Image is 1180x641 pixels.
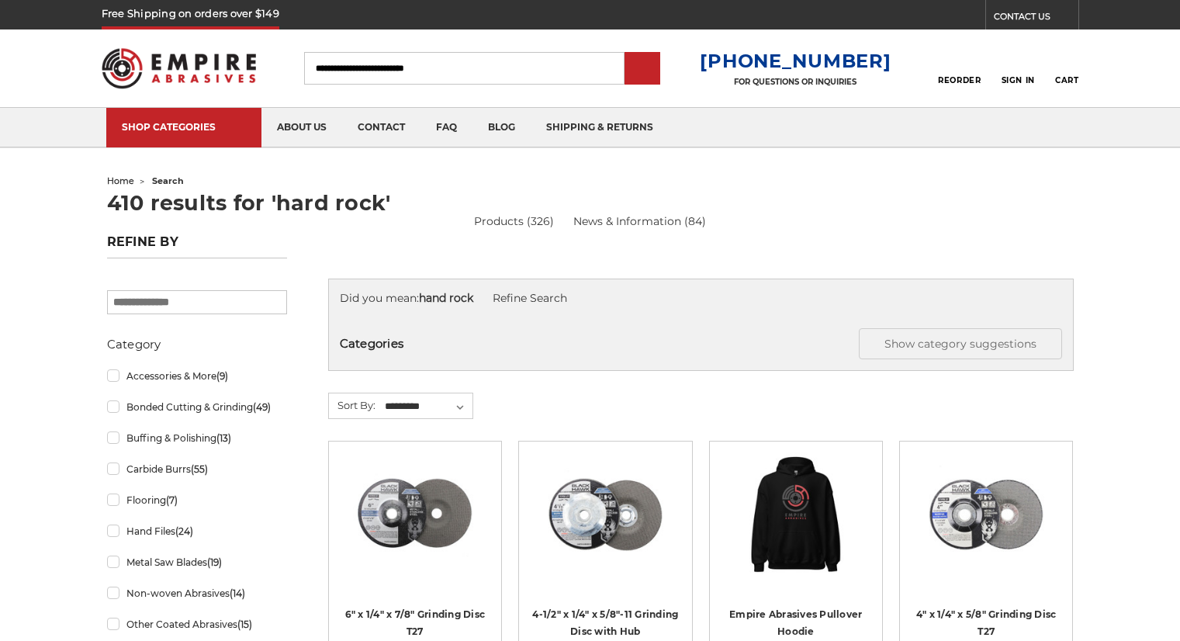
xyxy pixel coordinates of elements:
[627,54,658,85] input: Submit
[938,75,981,85] span: Reorder
[216,432,231,444] span: (13)
[382,395,472,418] select: Sort By:
[1055,51,1078,85] a: Cart
[230,587,245,599] span: (14)
[191,463,208,475] span: (55)
[474,213,554,230] a: Products (326)
[342,108,420,147] a: contact
[916,608,1057,638] a: 4" x 1/4" x 5/8" Grinding Disc T27
[729,608,862,638] a: Empire Abrasives Pullover Hoodie
[472,108,531,147] a: blog
[340,328,1062,359] h5: Categories
[924,452,1048,577] img: 4 inch BHA grinding wheels
[166,494,178,506] span: (7)
[530,452,680,603] a: BHA 4.5 Inch Grinding Wheel with 5/8 inch hub
[107,424,287,452] a: Buffing & Polishing(13)
[994,8,1078,29] a: CONTACT US
[859,328,1062,359] button: Show category suggestions
[107,518,287,545] a: Hand Files(24)
[207,556,222,568] span: (19)
[175,525,193,537] span: (24)
[102,38,257,99] img: Empire Abrasives
[107,456,287,483] a: Carbide Burrs(55)
[107,611,287,638] a: Other Coated Abrasives(15)
[493,291,567,305] a: Refine Search
[700,77,891,87] p: FOR QUESTIONS OR INQUIRIES
[216,370,228,382] span: (9)
[419,291,473,305] strong: hand rock
[329,393,375,417] label: Sort By:
[340,452,490,603] a: 6 inch grinding disc by Black Hawk Abrasives
[253,401,271,413] span: (49)
[122,121,246,133] div: SHOP CATEGORIES
[353,452,477,577] img: 6 inch grinding disc by Black Hawk Abrasives
[152,175,184,186] span: search
[340,290,1062,307] div: Did you mean:
[107,549,287,576] a: Metal Saw Blades(19)
[1055,75,1078,85] span: Cart
[573,213,706,230] a: News & Information (84)
[721,452,871,603] a: Empire Abrasives Pullover Hoodie
[107,487,287,514] a: Flooring(7)
[911,452,1061,603] a: 4 inch BHA grinding wheels
[734,452,858,577] img: Empire Abrasives Pullover Hoodie
[107,234,287,258] h5: Refine by
[543,452,667,577] img: BHA 4.5 Inch Grinding Wheel with 5/8 inch hub
[700,50,891,72] a: [PHONE_NUMBER]
[107,192,1074,213] h1: 410 results for 'hard rock'
[107,362,287,390] a: Accessories & More(9)
[107,335,287,354] h5: Category
[345,608,486,638] a: 6" x 1/4" x 7/8" Grinding Disc T27
[107,175,134,186] a: home
[532,608,678,638] a: 4-1/2" x 1/4" x 5/8"-11 Grinding Disc with Hub
[261,108,342,147] a: about us
[1002,75,1035,85] span: Sign In
[938,51,981,85] a: Reorder
[237,618,252,630] span: (15)
[420,108,472,147] a: faq
[531,108,669,147] a: shipping & returns
[107,393,287,421] a: Bonded Cutting & Grinding(49)
[107,580,287,607] a: Non-woven Abrasives(14)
